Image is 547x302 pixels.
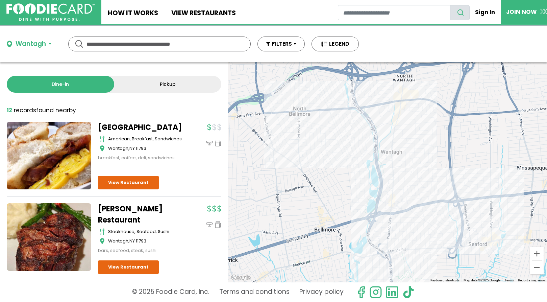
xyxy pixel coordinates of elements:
span: NY [129,145,135,152]
a: Dine-in [7,76,114,93]
div: Steakhouse, Seafood, Sushi [108,228,182,235]
a: Open this area in Google Maps (opens a new window) [230,274,252,282]
img: cutlery_icon.svg [100,136,105,142]
button: LEGEND [312,37,359,51]
span: Map data ©2025 Google [464,278,500,282]
div: Wantagh [16,39,46,49]
span: 11793 [136,145,146,152]
img: Google [230,274,252,282]
img: linkedin.svg [386,286,398,299]
a: View Restaurant [98,260,159,274]
button: Zoom in [530,247,544,260]
button: Keyboard shortcuts [430,278,459,283]
a: View Restaurant [98,176,159,189]
a: Report a map error [518,278,545,282]
img: cutlery_icon.svg [100,228,105,235]
span: NY [129,238,135,244]
div: found nearby [7,106,76,115]
button: FILTERS [257,37,305,51]
div: breakfast, coffee, deli, sandwiches [98,155,182,161]
a: [GEOGRAPHIC_DATA] [98,122,182,133]
button: search [450,5,470,20]
a: Terms and conditions [219,286,290,299]
span: records [14,106,36,114]
img: dinein_icon.svg [206,140,213,146]
input: restaurant search [338,5,450,20]
div: bars, seafood, steak, sushi [98,247,182,254]
strong: 12 [7,106,12,114]
button: Wantagh [7,39,51,49]
p: © 2025 Foodie Card, Inc. [132,286,209,299]
div: , [108,145,182,152]
a: Privacy policy [299,286,344,299]
span: 11793 [136,238,146,244]
div: , [108,238,182,245]
span: Wantagh [108,238,128,244]
img: map_icon.svg [100,238,105,245]
button: Zoom out [530,261,544,274]
img: pickup_icon.svg [215,140,221,146]
a: Sign In [470,5,501,20]
img: dinein_icon.svg [206,221,213,228]
a: Terms [504,278,514,282]
div: American, Breakfast, Sandwiches [108,136,182,142]
img: tiktok.svg [402,286,415,299]
img: FoodieCard; Eat, Drink, Save, Donate [6,3,95,21]
img: map_icon.svg [100,145,105,152]
a: [PERSON_NAME] Restaurant [98,203,182,226]
svg: check us out on facebook [355,286,368,299]
img: pickup_icon.svg [215,221,221,228]
span: Wantagh [108,145,128,152]
a: Pickup [114,76,222,93]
